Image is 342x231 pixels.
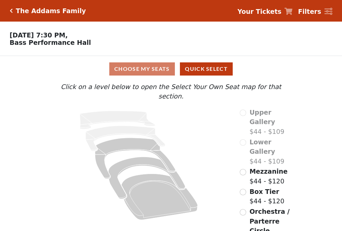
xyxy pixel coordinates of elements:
[122,174,198,220] path: Orchestra / Parterre Circle - Seats Available: 222
[250,108,295,137] label: $44 - $109
[10,8,13,13] a: Click here to go back to filters
[180,62,233,76] button: Quick Select
[250,187,284,206] label: $44 - $120
[237,8,281,15] strong: Your Tickets
[250,138,275,155] span: Lower Gallery
[250,167,288,186] label: $44 - $120
[86,126,165,151] path: Lower Gallery - Seats Available: 0
[16,7,86,15] h5: The Addams Family
[298,7,332,17] a: Filters
[250,109,275,126] span: Upper Gallery
[237,7,293,17] a: Your Tickets
[250,137,295,166] label: $44 - $109
[250,168,288,175] span: Mezzanine
[47,82,294,101] p: Click on a level below to open the Select Your Own Seat map for that section.
[80,111,155,129] path: Upper Gallery - Seats Available: 0
[298,8,321,15] strong: Filters
[250,188,279,195] span: Box Tier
